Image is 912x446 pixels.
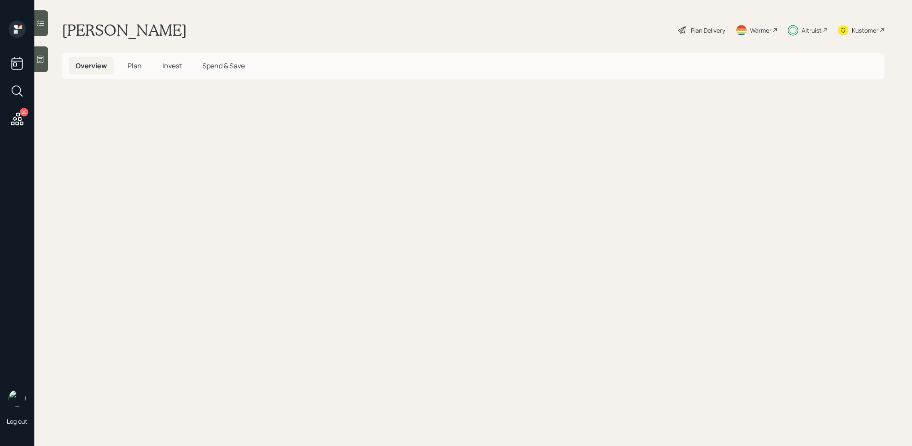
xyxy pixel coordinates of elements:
div: Kustomer [852,26,878,35]
span: Plan [128,61,142,70]
div: Warmer [750,26,772,35]
span: Spend & Save [202,61,245,70]
img: treva-nostdahl-headshot.png [9,390,26,407]
span: Invest [162,61,182,70]
div: Altruist [802,26,822,35]
div: Plan Delivery [691,26,725,35]
div: Log out [7,417,27,425]
span: Overview [76,61,107,70]
div: 25 [20,108,28,116]
h1: [PERSON_NAME] [62,21,187,40]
